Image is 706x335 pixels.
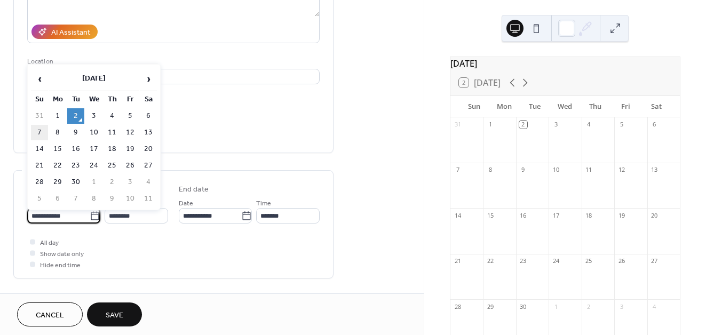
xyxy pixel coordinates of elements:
td: 4 [104,108,121,124]
div: 26 [617,257,625,265]
div: 2 [519,121,527,129]
span: Cancel [36,310,64,321]
td: 17 [85,141,102,157]
td: 27 [140,158,157,173]
div: 23 [519,257,527,265]
th: Fr [122,92,139,107]
td: 29 [49,174,66,190]
div: 8 [486,166,494,174]
th: Th [104,92,121,107]
th: Sa [140,92,157,107]
div: 4 [651,302,659,310]
td: 1 [49,108,66,124]
div: 27 [651,257,659,265]
div: 12 [617,166,625,174]
div: 22 [486,257,494,265]
td: 11 [140,191,157,206]
div: Tue [520,96,550,117]
div: 31 [454,121,462,129]
div: 13 [651,166,659,174]
td: 3 [122,174,139,190]
div: End date [179,184,209,195]
div: 24 [552,257,560,265]
div: Thu [580,96,610,117]
td: 28 [31,174,48,190]
div: 29 [486,302,494,310]
td: 24 [85,158,102,173]
td: 8 [49,125,66,140]
td: 31 [31,108,48,124]
div: 25 [585,257,593,265]
button: AI Assistant [31,25,98,39]
td: 3 [85,108,102,124]
td: 14 [31,141,48,157]
th: Mo [49,92,66,107]
td: 21 [31,158,48,173]
div: Sat [641,96,671,117]
span: Recurring event [27,291,84,302]
td: 1 [85,174,102,190]
button: Save [87,302,142,326]
td: 10 [122,191,139,206]
span: ‹ [31,68,47,90]
td: 25 [104,158,121,173]
div: 10 [552,166,560,174]
div: 3 [552,121,560,129]
div: 21 [454,257,462,265]
td: 30 [67,174,84,190]
td: 15 [49,141,66,157]
td: 22 [49,158,66,173]
div: 16 [519,211,527,219]
div: 14 [454,211,462,219]
div: Location [27,56,318,67]
div: 1 [486,121,494,129]
div: AI Assistant [51,27,90,38]
div: 17 [552,211,560,219]
td: 5 [122,108,139,124]
div: 11 [585,166,593,174]
td: 8 [85,191,102,206]
td: 13 [140,125,157,140]
div: 19 [617,211,625,219]
div: 6 [651,121,659,129]
div: 7 [454,166,462,174]
div: 1 [552,302,560,310]
div: 3 [617,302,625,310]
td: 23 [67,158,84,173]
div: 15 [486,211,494,219]
div: Mon [489,96,520,117]
td: 11 [104,125,121,140]
td: 26 [122,158,139,173]
span: Show date only [40,249,84,260]
td: 10 [85,125,102,140]
td: 16 [67,141,84,157]
td: 2 [104,174,121,190]
div: Fri [610,96,641,117]
td: 6 [49,191,66,206]
span: Hide end time [40,260,81,271]
td: 4 [140,174,157,190]
span: Time [256,198,271,209]
td: 7 [31,125,48,140]
span: Date [179,198,193,209]
div: 2 [585,302,593,310]
td: 6 [140,108,157,124]
td: 2 [67,108,84,124]
th: We [85,92,102,107]
td: 9 [104,191,121,206]
span: › [140,68,156,90]
div: Wed [550,96,580,117]
td: 7 [67,191,84,206]
th: [DATE] [49,68,139,91]
div: 9 [519,166,527,174]
td: 19 [122,141,139,157]
button: Cancel [17,302,83,326]
div: [DATE] [450,57,680,70]
div: Sun [459,96,489,117]
div: 18 [585,211,593,219]
span: All day [40,237,59,249]
th: Tu [67,92,84,107]
div: 20 [651,211,659,219]
td: 9 [67,125,84,140]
